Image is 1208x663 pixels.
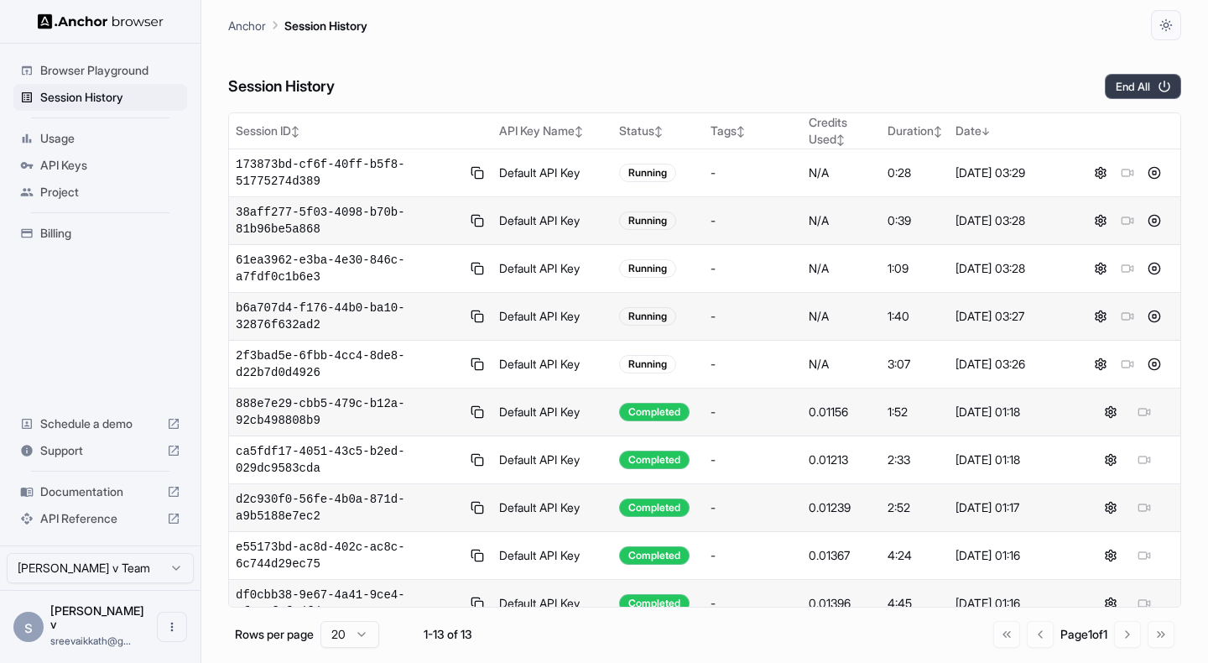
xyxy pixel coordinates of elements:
div: - [711,164,795,181]
button: Open menu [157,612,187,642]
div: - [711,547,795,564]
div: Session ID [236,123,486,139]
div: Support [13,437,187,464]
div: N/A [809,260,875,277]
div: [DATE] 03:29 [955,164,1068,181]
div: 1:52 [888,404,942,420]
div: 0.01396 [809,595,875,612]
td: Default API Key [492,484,612,532]
span: Documentation [40,483,160,500]
div: Running [619,164,676,182]
span: Usage [40,130,180,147]
p: Anchor [228,17,266,34]
span: ↕ [737,125,745,138]
div: - [711,595,795,612]
div: 0.01239 [809,499,875,516]
div: - [711,308,795,325]
span: Billing [40,225,180,242]
div: N/A [809,164,875,181]
div: Documentation [13,478,187,505]
span: Session History [40,89,180,106]
span: d2c930f0-56fe-4b0a-871d-a9b5188e7ec2 [236,491,461,525]
div: 2:52 [888,499,942,516]
span: ↕ [575,125,583,138]
div: Running [619,355,676,373]
span: ↓ [981,125,990,138]
div: Running [619,259,676,278]
span: 2f3bad5e-6fbb-4cc4-8de8-d22b7d0d4926 [236,347,461,381]
div: Tags [711,123,795,139]
span: sreevaikkath@gmail.com [50,634,131,647]
div: 0.01213 [809,452,875,468]
div: - [711,404,795,420]
div: N/A [809,356,875,373]
div: [DATE] 01:18 [955,452,1068,468]
td: Default API Key [492,341,612,389]
p: Session History [284,17,367,34]
span: 61ea3962-e3ba-4e30-846c-a7fdf0c1b6e3 [236,252,461,285]
div: API Reference [13,505,187,532]
div: API Key Name [499,123,606,139]
div: Completed [619,499,690,517]
div: [DATE] 03:27 [955,308,1068,325]
div: 1-13 of 13 [406,626,490,643]
div: Duration [888,123,942,139]
td: Default API Key [492,293,612,341]
div: Usage [13,125,187,152]
span: sreeraj v [50,603,144,631]
nav: breadcrumb [228,16,367,34]
div: 0.01367 [809,547,875,564]
td: Default API Key [492,532,612,580]
td: Default API Key [492,436,612,484]
div: - [711,212,795,229]
div: 0.01156 [809,404,875,420]
span: df0cbb38-9e67-4a41-9ce4-3f309f3f2dfd [236,587,461,620]
div: 0:28 [888,164,942,181]
div: [DATE] 01:16 [955,595,1068,612]
span: 38aff277-5f03-4098-b70b-81b96be5a868 [236,204,461,238]
div: Running [619,307,676,326]
img: Anchor Logo [38,13,164,29]
td: Default API Key [492,197,612,245]
span: ca5fdf17-4051-43c5-b2ed-029dc9583cda [236,443,461,477]
div: 0:39 [888,212,942,229]
div: 4:45 [888,595,942,612]
td: Default API Key [492,245,612,293]
div: [DATE] 01:18 [955,404,1068,420]
span: ↕ [291,125,299,138]
div: 2:33 [888,452,942,468]
div: 1:40 [888,308,942,325]
button: End All [1105,74,1181,99]
span: Project [40,184,180,201]
span: e55173bd-ac8d-402c-ac8c-6c744d29ec75 [236,539,461,572]
span: b6a707d4-f176-44b0-ba10-32876f632ad2 [236,300,461,333]
h6: Session History [228,75,335,99]
div: Completed [619,403,690,421]
div: 4:24 [888,547,942,564]
div: Running [619,211,676,230]
div: Completed [619,546,690,565]
div: N/A [809,212,875,229]
div: Billing [13,220,187,247]
div: Page 1 of 1 [1060,626,1107,643]
div: - [711,452,795,468]
span: Browser Playground [40,62,180,79]
span: ↕ [934,125,942,138]
span: 888e7e29-cbb5-479c-b12a-92cb498808b9 [236,395,461,429]
div: s [13,612,44,642]
div: - [711,356,795,373]
div: [DATE] 03:26 [955,356,1068,373]
div: [DATE] 03:28 [955,212,1068,229]
p: Rows per page [235,626,314,643]
div: [DATE] 03:28 [955,260,1068,277]
div: Schedule a demo [13,410,187,437]
div: - [711,499,795,516]
div: 1:09 [888,260,942,277]
td: Default API Key [492,389,612,436]
span: 173873bd-cf6f-40ff-b5f8-51775274d389 [236,156,461,190]
div: N/A [809,308,875,325]
div: Project [13,179,187,206]
div: [DATE] 01:17 [955,499,1068,516]
td: Default API Key [492,580,612,628]
div: Completed [619,594,690,613]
